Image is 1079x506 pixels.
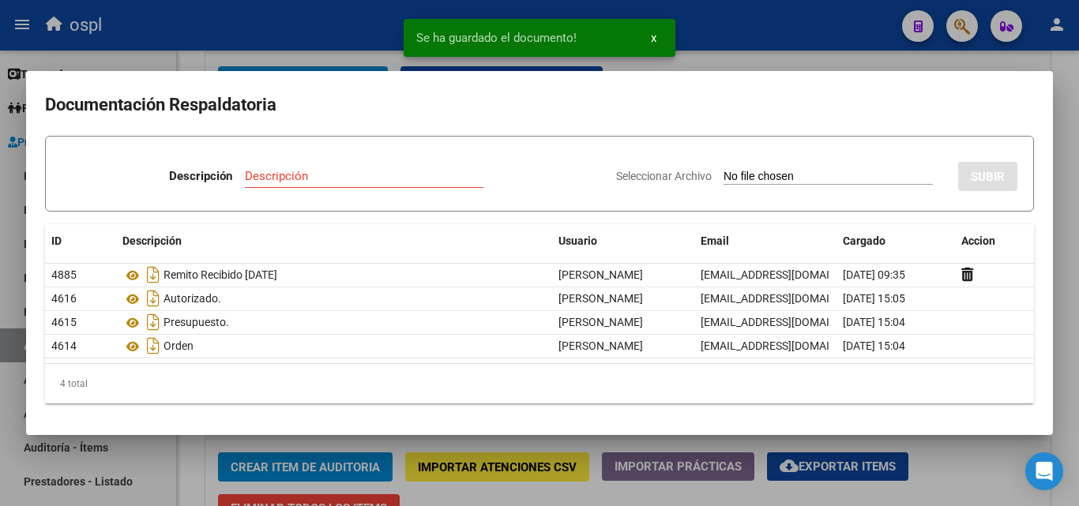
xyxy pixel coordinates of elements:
span: Usuario [558,234,597,247]
span: 4885 [51,268,77,281]
button: x [638,24,669,52]
span: ID [51,234,62,247]
div: 4 total [45,364,1034,403]
i: Descargar documento [143,286,164,311]
span: [EMAIL_ADDRESS][DOMAIN_NAME] [701,316,876,328]
div: Presupuesto. [122,309,546,335]
span: Seleccionar Archivo [616,170,712,182]
span: [EMAIL_ADDRESS][DOMAIN_NAME] [701,339,876,352]
i: Descargar documento [143,333,164,358]
span: [PERSON_NAME] [558,316,643,328]
span: 4615 [51,316,77,328]
span: SUBIR [971,170,1005,184]
span: [PERSON_NAME] [558,268,643,281]
datatable-header-cell: Email [694,224,837,258]
div: Autorizado. [122,286,546,311]
span: Cargado [843,234,885,247]
span: [PERSON_NAME] [558,292,643,305]
datatable-header-cell: Usuario [552,224,694,258]
datatable-header-cell: ID [45,224,116,258]
span: Se ha guardado el documento! [416,30,577,46]
h2: Documentación Respaldatoria [45,90,1034,120]
span: [DATE] 15:04 [843,339,905,352]
span: Descripción [122,234,182,247]
div: Remito Recibido [DATE] [122,262,546,287]
datatable-header-cell: Accion [955,224,1034,258]
span: [EMAIL_ADDRESS][DOMAIN_NAME] [701,292,876,305]
i: Descargar documento [143,309,164,335]
span: [DATE] 15:04 [843,316,905,328]
span: [DATE] 15:05 [843,292,905,305]
span: 4614 [51,339,77,352]
div: Open Intercom Messenger [1025,452,1063,490]
span: [PERSON_NAME] [558,339,643,352]
span: 4616 [51,292,77,305]
i: Descargar documento [143,262,164,287]
datatable-header-cell: Descripción [116,224,552,258]
datatable-header-cell: Cargado [837,224,955,258]
span: [EMAIL_ADDRESS][DOMAIN_NAME] [701,268,876,281]
span: [DATE] 09:35 [843,268,905,281]
span: Email [701,234,729,247]
div: Orden [122,333,546,358]
button: SUBIR [958,162,1017,191]
span: Accion [961,234,995,247]
p: Descripción [169,167,232,186]
span: x [651,31,656,45]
